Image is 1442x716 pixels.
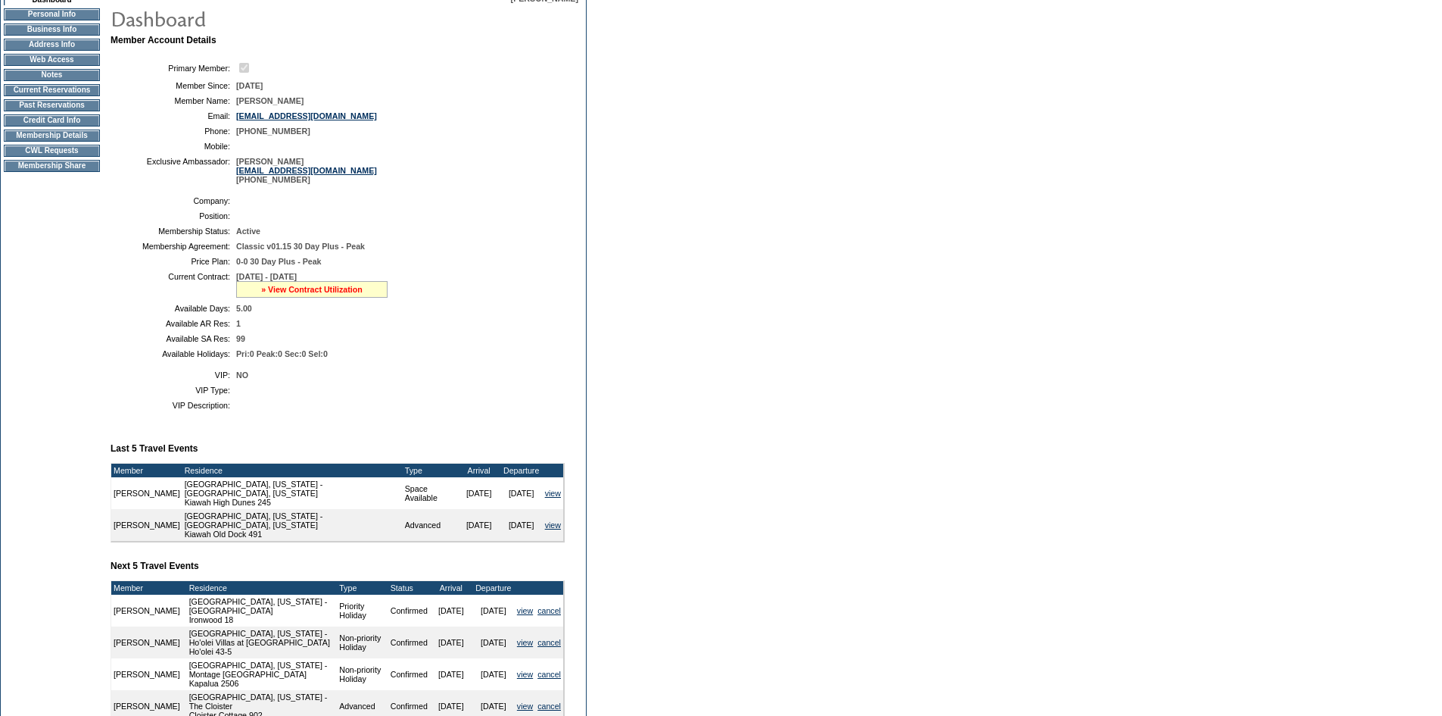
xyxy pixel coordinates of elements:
[388,658,430,690] td: Confirmed
[236,157,377,184] span: [PERSON_NAME] [PHONE_NUMBER]
[388,581,430,595] td: Status
[458,464,500,477] td: Arrival
[117,96,230,105] td: Member Name:
[472,627,515,658] td: [DATE]
[500,509,543,541] td: [DATE]
[117,196,230,205] td: Company:
[117,401,230,410] td: VIP Description:
[111,658,182,690] td: [PERSON_NAME]
[117,272,230,298] td: Current Contract:
[236,227,260,236] span: Active
[337,581,388,595] td: Type
[472,595,515,627] td: [DATE]
[236,257,322,266] span: 0-0 30 Day Plus - Peak
[4,130,100,142] td: Membership Details
[430,581,472,595] td: Arrival
[430,658,472,690] td: [DATE]
[117,242,230,251] td: Membership Agreement:
[117,371,230,380] td: VIP:
[117,349,230,358] td: Available Holidays:
[111,464,182,477] td: Member
[117,81,230,90] td: Member Since:
[236,319,241,328] span: 1
[537,702,561,711] a: cancel
[182,509,403,541] td: [GEOGRAPHIC_DATA], [US_STATE] - [GEOGRAPHIC_DATA], [US_STATE] Kiawah Old Dock 491
[500,477,543,509] td: [DATE]
[236,304,252,313] span: 5.00
[117,127,230,136] td: Phone:
[472,581,515,595] td: Departure
[4,114,100,127] td: Credit Card Info
[4,69,100,81] td: Notes
[517,606,533,615] a: view
[117,319,230,328] td: Available AR Res:
[187,595,338,627] td: [GEOGRAPHIC_DATA], [US_STATE] - [GEOGRAPHIC_DATA] Ironwood 18
[458,477,500,509] td: [DATE]
[111,509,182,541] td: [PERSON_NAME]
[117,334,230,343] td: Available SA Res:
[337,658,388,690] td: Non-priority Holiday
[236,349,328,358] span: Pri:0 Peak:0 Sec:0 Sel:0
[537,638,561,647] a: cancel
[403,464,458,477] td: Type
[517,702,533,711] a: view
[545,489,561,498] a: view
[4,8,100,20] td: Personal Info
[111,477,182,509] td: [PERSON_NAME]
[236,96,304,105] span: [PERSON_NAME]
[4,39,100,51] td: Address Info
[111,443,198,454] b: Last 5 Travel Events
[236,334,245,343] span: 99
[517,670,533,679] a: view
[110,3,413,33] img: pgTtlDashboard.gif
[187,581,338,595] td: Residence
[4,99,100,111] td: Past Reservations
[430,627,472,658] td: [DATE]
[4,23,100,36] td: Business Info
[111,627,182,658] td: [PERSON_NAME]
[337,595,388,627] td: Priority Holiday
[337,627,388,658] td: Non-priority Holiday
[117,227,230,236] td: Membership Status:
[117,142,230,151] td: Mobile:
[117,386,230,395] td: VIP Type:
[236,166,377,175] a: [EMAIL_ADDRESS][DOMAIN_NAME]
[236,272,297,281] span: [DATE] - [DATE]
[111,35,216,45] b: Member Account Details
[4,145,100,157] td: CWL Requests
[117,157,230,184] td: Exclusive Ambassador:
[117,211,230,220] td: Position:
[537,670,561,679] a: cancel
[117,61,230,75] td: Primary Member:
[472,658,515,690] td: [DATE]
[545,521,561,530] a: view
[4,160,100,172] td: Membership Share
[117,304,230,313] td: Available Days:
[111,581,182,595] td: Member
[403,509,458,541] td: Advanced
[4,84,100,96] td: Current Reservations
[111,595,182,627] td: [PERSON_NAME]
[517,638,533,647] a: view
[111,561,199,571] b: Next 5 Travel Events
[236,127,310,136] span: [PHONE_NUMBER]
[261,285,363,294] a: » View Contract Utilization
[236,111,377,120] a: [EMAIL_ADDRESS][DOMAIN_NAME]
[430,595,472,627] td: [DATE]
[182,477,403,509] td: [GEOGRAPHIC_DATA], [US_STATE] - [GEOGRAPHIC_DATA], [US_STATE] Kiawah High Dunes 245
[236,371,248,380] span: NO
[500,464,543,477] td: Departure
[187,627,338,658] td: [GEOGRAPHIC_DATA], [US_STATE] - Ho'olei Villas at [GEOGRAPHIC_DATA] Ho'olei 43-5
[458,509,500,541] td: [DATE]
[117,111,230,120] td: Email:
[187,658,338,690] td: [GEOGRAPHIC_DATA], [US_STATE] - Montage [GEOGRAPHIC_DATA] Kapalua 2506
[537,606,561,615] a: cancel
[117,257,230,266] td: Price Plan:
[236,81,263,90] span: [DATE]
[182,464,403,477] td: Residence
[236,242,365,251] span: Classic v01.15 30 Day Plus - Peak
[4,54,100,66] td: Web Access
[388,627,430,658] td: Confirmed
[403,477,458,509] td: Space Available
[388,595,430,627] td: Confirmed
